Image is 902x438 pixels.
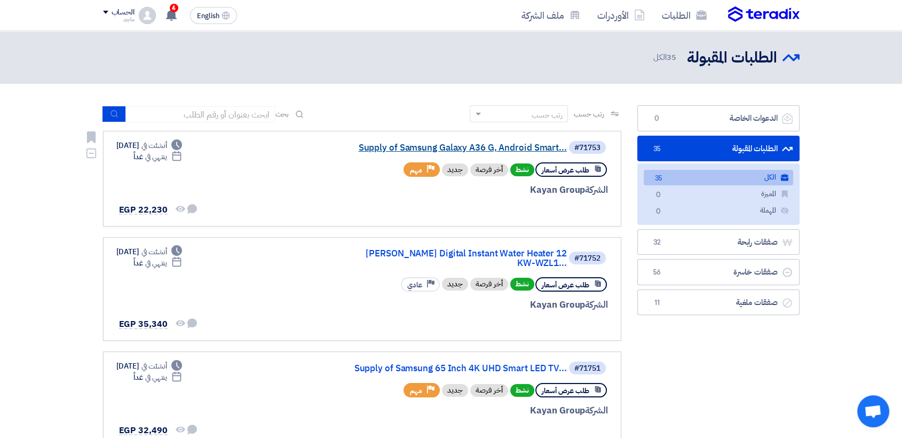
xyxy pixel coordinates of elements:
span: الشركة [585,404,608,417]
span: 56 [651,267,663,278]
div: Kayan Group [351,298,608,312]
span: أنشئت في [141,140,167,151]
span: 0 [652,190,665,201]
span: ينتهي في [145,257,167,269]
div: [DATE] [116,361,183,372]
span: EGP 22,230 [119,204,168,216]
span: نشط [510,163,534,176]
div: الحساب [112,8,134,17]
a: [PERSON_NAME] Digital Instant Water Heater 12 KW-WZL1... [353,249,567,268]
input: ابحث بعنوان أو رقم الطلب [126,106,275,122]
div: جديد [442,163,468,176]
div: Kayan Group [351,183,608,197]
img: profile_test.png [139,7,156,24]
span: رتب حسب [573,108,604,120]
div: جديد [442,384,468,397]
span: 35 [652,173,665,184]
a: Supply of Samsung 65 Inch 4K UHD Smart LED TV... [353,364,567,373]
a: صفقات رابحة32 [637,229,800,255]
span: الشركة [585,298,608,311]
div: Kayan Group [351,404,608,418]
span: طلب عرض أسعار [542,165,589,175]
a: الطلبات [653,3,715,28]
div: أخر فرصة [470,163,508,176]
div: #71752 [574,255,600,262]
a: الطلبات المقبولة35 [637,136,800,162]
span: مهم [410,386,422,396]
a: صفقات خاسرة56 [637,259,800,285]
span: مهم [410,165,422,175]
a: ملف الشركة [513,3,589,28]
div: Open chat [857,395,889,427]
span: ينتهي في [145,372,167,383]
div: أخر فرصة [470,278,508,291]
span: طلب عرض أسعار [542,386,589,396]
div: جديد [442,278,468,291]
span: 35 [651,144,663,154]
a: الأوردرات [589,3,653,28]
img: Teradix logo [728,6,800,22]
div: [DATE] [116,246,183,257]
a: Supply of Samsung Galaxy A36 G, Android Smart... [353,143,567,153]
span: English [197,12,219,20]
span: EGP 35,340 [119,318,168,331]
span: الكل [653,51,678,64]
div: أخر فرصة [470,384,508,397]
span: طلب عرض أسعار [542,280,589,290]
h2: الطلبات المقبولة [687,48,777,68]
span: بحث [275,108,289,120]
div: [DATE] [116,140,183,151]
span: 11 [651,298,663,308]
button: English [190,7,237,24]
span: عادي [407,280,422,290]
span: EGP 32,490 [119,424,168,437]
div: #71753 [574,144,600,152]
a: المميزة [644,186,793,202]
span: نشط [510,384,534,397]
span: ينتهي في [145,151,167,162]
span: 0 [651,113,663,124]
span: أنشئت في [141,361,167,372]
span: 32 [651,237,663,248]
div: ماجد [103,17,134,22]
div: غداً [133,257,182,269]
div: #71751 [574,365,600,372]
span: 4 [170,4,178,12]
a: الكل [644,170,793,185]
span: الشركة [585,183,608,197]
a: الدعوات الخاصة0 [637,105,800,131]
span: 0 [652,206,665,217]
div: رتب حسب [531,109,562,121]
a: المهملة [644,203,793,218]
span: نشط [510,278,534,291]
a: صفقات ملغية11 [637,290,800,316]
div: غداً [133,372,182,383]
span: 35 [667,51,676,63]
div: غداً [133,151,182,162]
span: أنشئت في [141,246,167,257]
